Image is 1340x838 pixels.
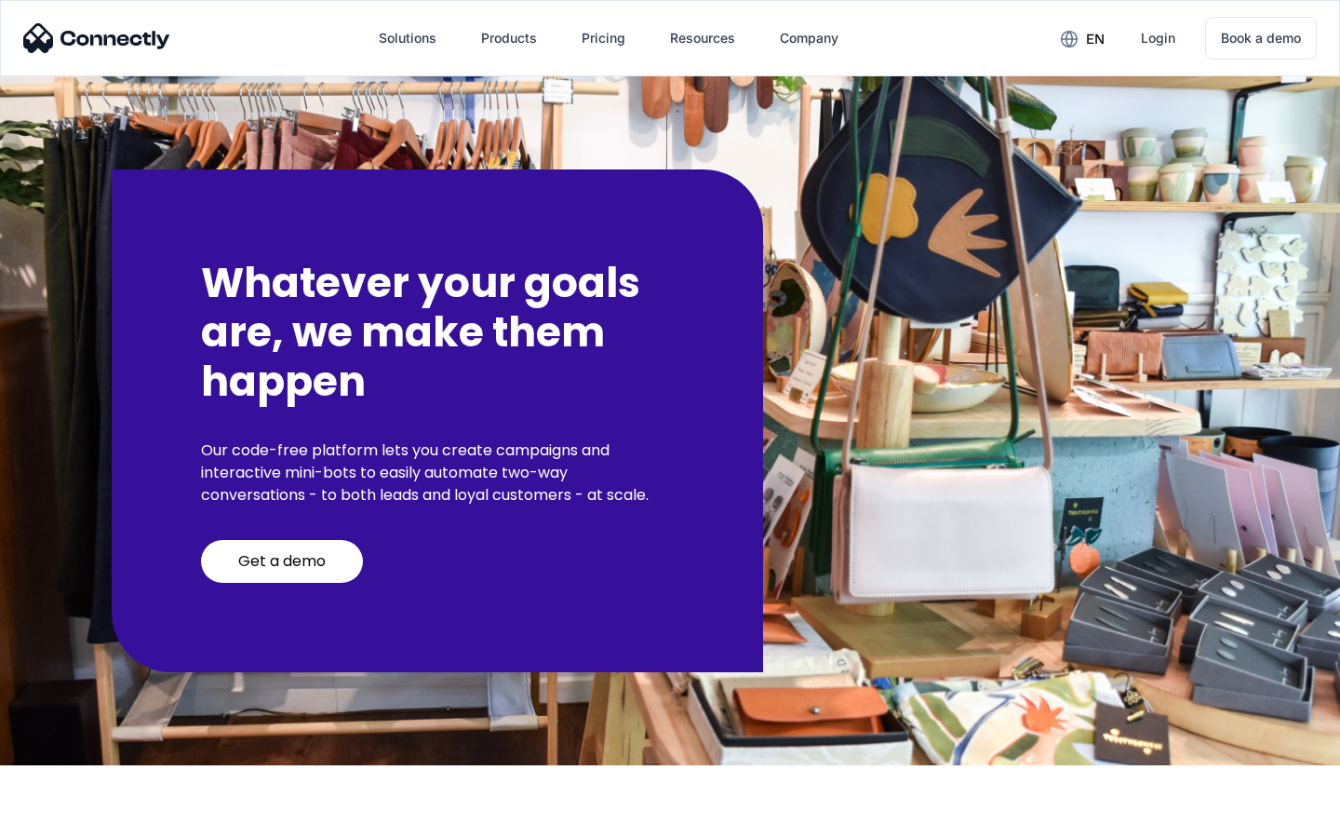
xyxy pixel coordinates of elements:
[201,259,674,406] h2: Whatever your goals are, we make them happen
[1205,17,1317,60] a: Book a demo
[481,25,537,51] div: Products
[1126,16,1190,61] a: Login
[1141,25,1175,51] div: Login
[37,805,112,831] ul: Language list
[19,805,112,831] aside: Language selected: English
[567,16,640,61] a: Pricing
[201,439,674,507] p: Our code-free platform lets you create campaigns and interactive mini-bots to easily automate two...
[23,23,170,53] img: Connectly Logo
[1086,26,1105,52] div: en
[201,540,363,583] a: Get a demo
[670,25,735,51] div: Resources
[780,25,838,51] div: Company
[379,25,436,51] div: Solutions
[238,552,326,571] div: Get a demo
[582,25,625,51] div: Pricing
